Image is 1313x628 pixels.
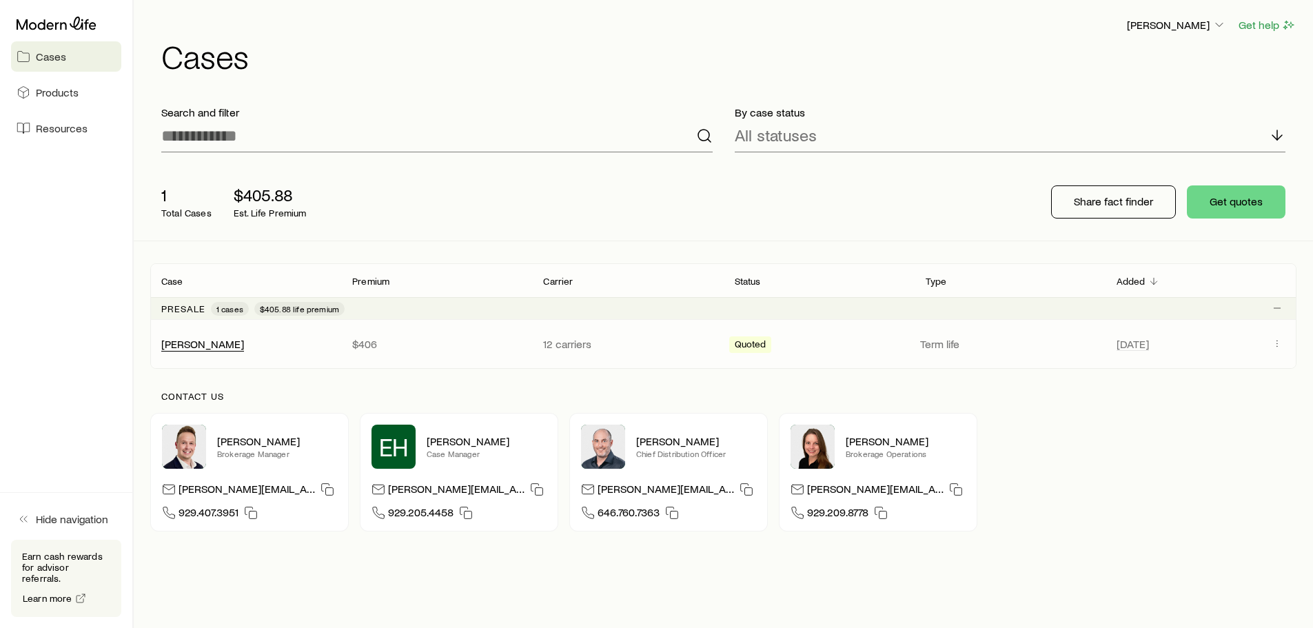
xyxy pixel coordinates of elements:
[598,482,734,500] p: [PERSON_NAME][EMAIL_ADDRESS][DOMAIN_NAME]
[920,337,1100,351] p: Term life
[735,105,1286,119] p: By case status
[11,77,121,108] a: Products
[1117,337,1149,351] span: [DATE]
[162,425,206,469] img: Derek Wakefield
[1187,185,1285,219] button: Get quotes
[543,276,573,287] p: Carrier
[352,276,389,287] p: Premium
[161,185,212,205] p: 1
[846,434,966,448] p: [PERSON_NAME]
[161,39,1296,72] h1: Cases
[379,433,409,460] span: EH
[260,303,339,314] span: $405.88 life premium
[150,263,1296,369] div: Client cases
[36,85,79,99] span: Products
[846,448,966,459] p: Brokerage Operations
[179,505,238,524] span: 929.407.3951
[1051,185,1176,219] button: Share fact finder
[598,505,660,524] span: 646.760.7363
[22,551,110,584] p: Earn cash rewards for advisor referrals.
[216,303,243,314] span: 1 cases
[161,337,244,350] a: [PERSON_NAME]
[217,448,337,459] p: Brokerage Manager
[217,434,337,448] p: [PERSON_NAME]
[234,207,307,219] p: Est. Life Premium
[427,434,547,448] p: [PERSON_NAME]
[388,482,525,500] p: [PERSON_NAME][EMAIL_ADDRESS][DOMAIN_NAME]
[161,105,713,119] p: Search and filter
[234,185,307,205] p: $405.88
[36,50,66,63] span: Cases
[161,276,183,287] p: Case
[36,512,108,526] span: Hide navigation
[807,505,868,524] span: 929.209.8778
[735,125,817,145] p: All statuses
[36,121,88,135] span: Resources
[1238,17,1296,33] button: Get help
[807,482,944,500] p: [PERSON_NAME][EMAIL_ADDRESS][DOMAIN_NAME]
[735,338,766,353] span: Quoted
[735,276,761,287] p: Status
[581,425,625,469] img: Dan Pierson
[1074,194,1153,208] p: Share fact finder
[11,41,121,72] a: Cases
[23,594,72,603] span: Learn more
[543,337,712,351] p: 12 carriers
[636,448,756,459] p: Chief Distribution Officer
[926,276,947,287] p: Type
[636,434,756,448] p: [PERSON_NAME]
[161,391,1285,402] p: Contact us
[352,337,521,351] p: $406
[791,425,835,469] img: Ellen Wall
[1127,18,1226,32] p: [PERSON_NAME]
[388,505,454,524] span: 929.205.4458
[427,448,547,459] p: Case Manager
[179,482,315,500] p: [PERSON_NAME][EMAIL_ADDRESS][DOMAIN_NAME]
[161,337,244,352] div: [PERSON_NAME]
[1126,17,1227,34] button: [PERSON_NAME]
[11,113,121,143] a: Resources
[11,504,121,534] button: Hide navigation
[161,207,212,219] p: Total Cases
[1117,276,1146,287] p: Added
[161,303,205,314] p: Presale
[11,540,121,617] div: Earn cash rewards for advisor referrals.Learn more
